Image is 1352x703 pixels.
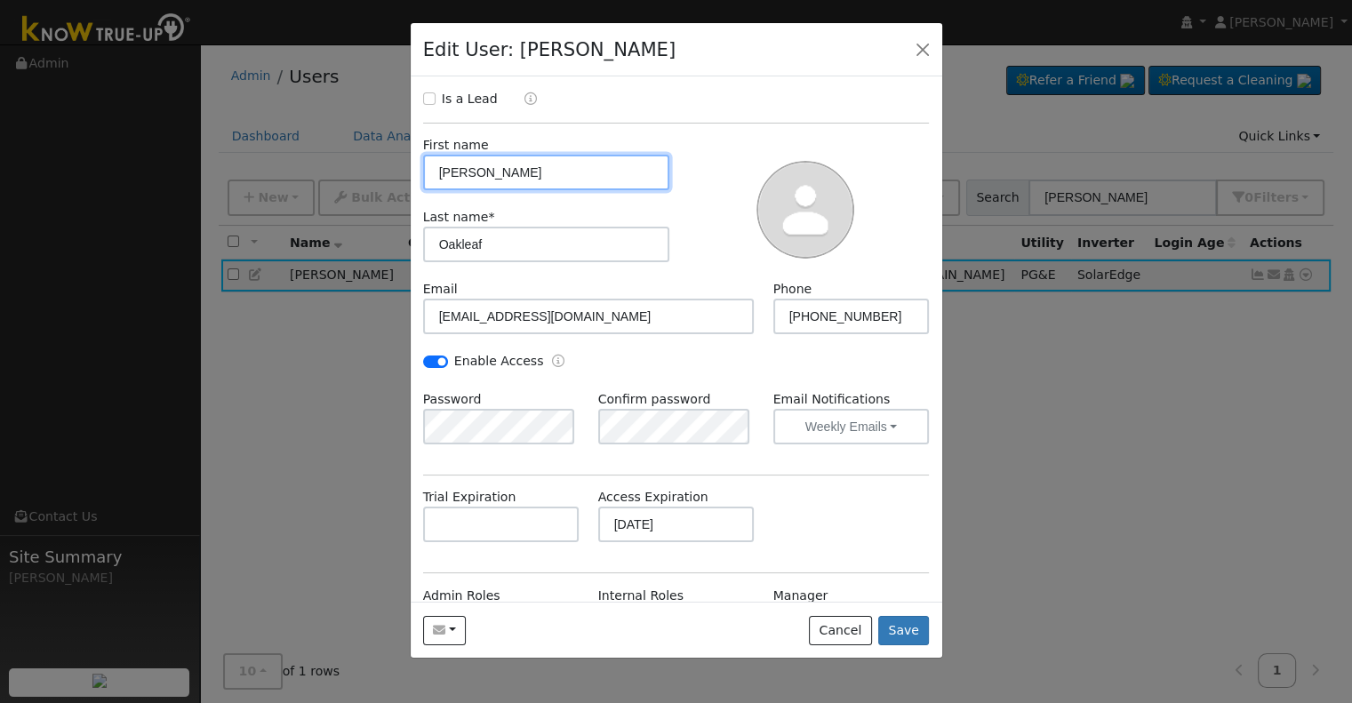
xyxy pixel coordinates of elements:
label: Admin Roles [423,587,500,605]
label: Enable Access [454,352,544,371]
button: Cancel [809,616,872,646]
label: Email Notifications [773,390,930,409]
label: Phone [773,280,812,299]
label: Confirm password [598,390,711,409]
label: First name [423,136,489,155]
button: Save [878,616,930,646]
label: Is a Lead [442,90,498,108]
button: Weekly Emails [773,409,930,444]
label: Trial Expiration [423,488,516,507]
a: Enable Access [552,352,564,372]
input: Is a Lead [423,92,436,105]
span: Required [488,210,494,224]
label: Access Expiration [598,488,708,507]
h4: Edit User: [PERSON_NAME] [423,36,676,64]
label: Internal Roles [598,587,684,605]
label: Manager [773,587,828,605]
button: roakleaf@yahoo.com [423,616,467,646]
a: Lead [511,90,537,110]
label: Password [423,390,482,409]
label: Email [423,280,458,299]
label: Last name [423,208,495,227]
